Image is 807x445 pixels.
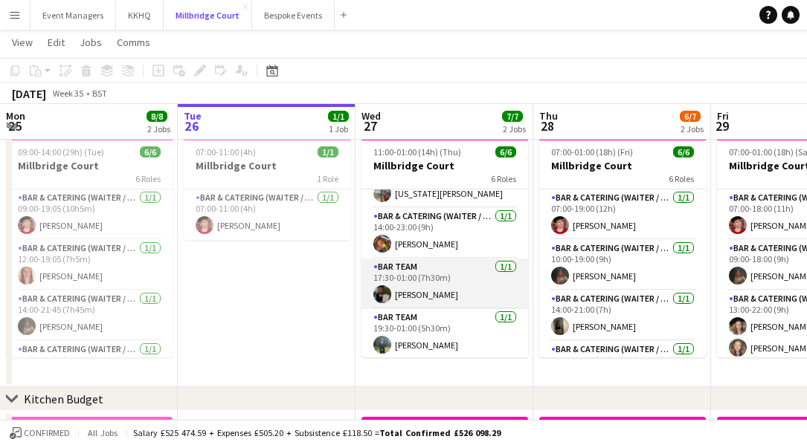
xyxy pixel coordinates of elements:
[116,1,164,30] button: KKHQ
[680,111,701,122] span: 6/7
[502,111,523,122] span: 7/7
[539,159,706,172] h3: Millbridge Court
[373,146,461,157] span: 11:00-01:00 (14h) (Thu)
[495,146,516,157] span: 6/6
[117,36,150,49] span: Comms
[12,86,46,101] div: [DATE]
[361,137,528,357] app-job-card: 11:00-01:00 (14h) (Thu)6/6Millbridge Court6 Roles[PERSON_NAME]Bar & Catering (Waiter / waitress)1...
[361,208,528,259] app-card-role: Bar & Catering (Waiter / waitress)1/114:00-23:00 (9h)[PERSON_NAME]
[111,33,156,52] a: Comms
[7,425,72,441] button: Confirmed
[92,88,107,99] div: BST
[6,137,173,357] app-job-card: 09:00-14:00 (29h) (Tue)6/6Millbridge Court6 RolesBar & Catering (Waiter / waitress)1/109:00-19:05...
[49,88,86,99] span: Week 35
[147,111,167,122] span: 8/8
[6,109,25,123] span: Mon
[361,259,528,309] app-card-role: Bar Team1/117:30-01:00 (7h30m)[PERSON_NAME]
[48,36,65,49] span: Edit
[537,117,558,134] span: 28
[503,123,526,134] div: 2 Jobs
[673,146,694,157] span: 6/6
[379,427,501,438] span: Total Confirmed £526 098.29
[184,137,350,240] app-job-card: 07:00-11:00 (4h)1/1Millbridge Court1 RoleBar & Catering (Waiter / waitress)1/107:00-11:00 (4h)[PE...
[329,123,348,134] div: 1 Job
[184,159,350,172] h3: Millbridge Court
[18,146,104,157] span: 09:00-14:00 (29h) (Tue)
[539,290,706,341] app-card-role: Bar & Catering (Waiter / waitress)1/114:00-21:00 (7h)[PERSON_NAME]
[24,428,70,438] span: Confirmed
[551,146,633,157] span: 07:00-01:00 (18h) (Fri)
[539,240,706,290] app-card-role: Bar & Catering (Waiter / waitress)1/110:00-19:00 (9h)[PERSON_NAME]
[539,189,706,240] app-card-role: Bar & Catering (Waiter / waitress)1/107:00-19:00 (12h)[PERSON_NAME]
[317,173,338,184] span: 1 Role
[6,290,173,341] app-card-role: Bar & Catering (Waiter / waitress)1/114:00-21:45 (7h45m)[PERSON_NAME]
[184,189,350,240] app-card-role: Bar & Catering (Waiter / waitress)1/107:00-11:00 (4h)[PERSON_NAME]
[4,117,25,134] span: 25
[361,109,381,123] span: Wed
[539,109,558,123] span: Thu
[6,240,173,290] app-card-role: Bar & Catering (Waiter / waitress)1/112:00-19:05 (7h5m)[PERSON_NAME]
[328,111,349,122] span: 1/1
[318,146,338,157] span: 1/1
[30,1,116,30] button: Event Managers
[359,117,381,134] span: 27
[135,173,161,184] span: 6 Roles
[491,173,516,184] span: 6 Roles
[539,341,706,392] app-card-role: Bar & Catering (Waiter / waitress)1/114:00-22:00 (8h)
[6,159,173,172] h3: Millbridge Court
[12,36,33,49] span: View
[74,33,108,52] a: Jobs
[252,1,335,30] button: Bespoke Events
[6,189,173,240] app-card-role: Bar & Catering (Waiter / waitress)1/109:00-19:05 (10h5m)[PERSON_NAME]
[6,341,173,392] app-card-role: Bar & Catering (Waiter / waitress)1/114:00-22:30 (8h30m)
[133,427,501,438] div: Salary £525 474.59 + Expenses £505.20 + Subsistence £118.50 =
[85,427,120,438] span: All jobs
[6,33,39,52] a: View
[361,159,528,172] h3: Millbridge Court
[181,117,202,134] span: 26
[717,109,729,123] span: Fri
[361,309,528,360] app-card-role: Bar Team1/119:30-01:00 (5h30m)[PERSON_NAME]
[140,146,161,157] span: 6/6
[184,109,202,123] span: Tue
[147,123,170,134] div: 2 Jobs
[681,123,704,134] div: 2 Jobs
[24,392,103,406] div: Kitchen Budget
[196,146,256,157] span: 07:00-11:00 (4h)
[80,36,102,49] span: Jobs
[164,1,252,30] button: Millbridge Court
[669,173,694,184] span: 6 Roles
[715,117,729,134] span: 29
[539,137,706,357] app-job-card: 07:00-01:00 (18h) (Fri)6/6Millbridge Court6 RolesBar & Catering (Waiter / waitress)1/107:00-19:00...
[42,33,71,52] a: Edit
